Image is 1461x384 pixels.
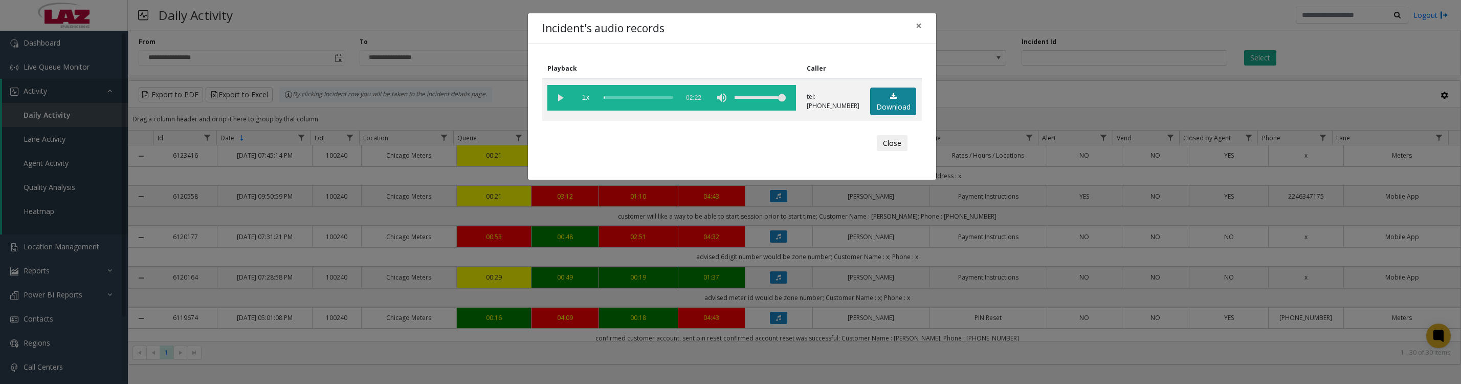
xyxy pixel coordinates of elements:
[604,85,673,111] div: scrub bar
[909,13,929,38] button: Close
[877,135,907,152] button: Close
[870,88,916,116] a: Download
[542,20,665,37] h4: Incident's audio records
[916,18,922,33] span: ×
[573,85,599,111] span: playback speed button
[735,85,786,111] div: volume level
[802,58,865,79] th: Caller
[807,92,859,111] p: tel:[PHONE_NUMBER]
[542,58,802,79] th: Playback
